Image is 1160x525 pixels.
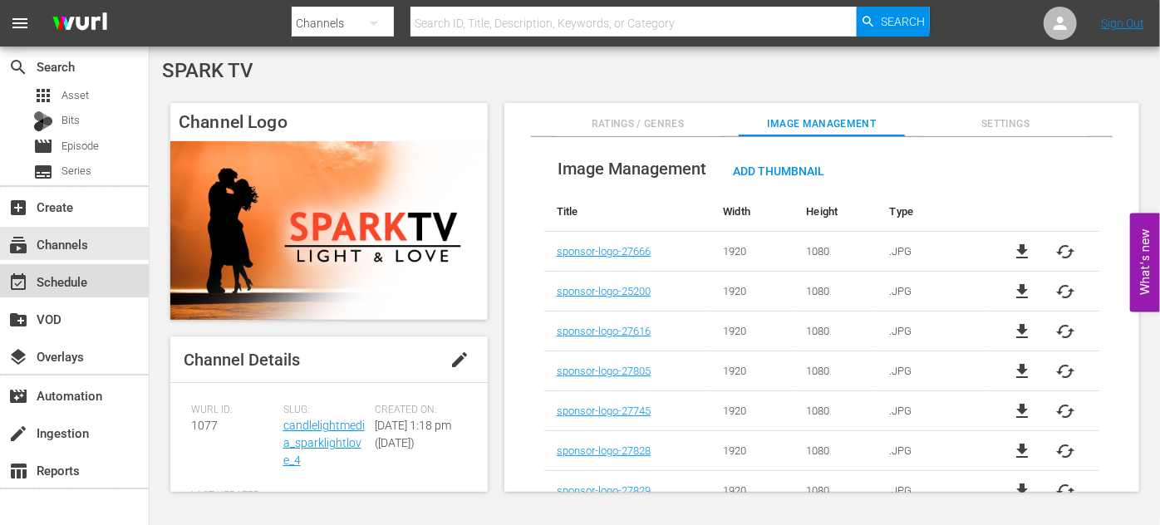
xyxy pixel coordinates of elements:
span: Slug: [283,404,367,417]
span: Channels [8,235,28,255]
a: sponsor-logo-25200 [557,285,651,297]
span: Overlays [8,347,28,367]
a: candlelightmedia_sparklightlove_4 [283,419,365,467]
button: cached [1055,242,1075,262]
th: Type [877,192,989,232]
button: cached [1055,401,1075,421]
span: Ingestion [8,424,28,444]
td: .JPG [877,471,989,511]
span: Last Updated: [191,489,275,503]
button: cached [1055,321,1075,341]
a: sponsor-logo-27616 [557,325,651,337]
span: VOD [8,310,28,330]
span: Episode [61,138,99,155]
a: sponsor-logo-27828 [557,444,651,457]
span: Automation [8,386,28,406]
span: 1077 [191,419,218,432]
a: sponsor-logo-27745 [557,405,651,417]
a: sponsor-logo-27805 [557,365,651,377]
span: Created On: [375,404,459,417]
span: Search [8,57,28,77]
td: 1080 [794,351,877,391]
button: cached [1055,361,1075,381]
span: Wurl ID: [191,404,275,417]
span: Episode [33,136,53,156]
td: 1080 [794,391,877,431]
td: 1920 [710,351,794,391]
span: Ratings / Genres [555,115,720,133]
span: Bits [61,112,80,129]
button: Search [857,7,930,37]
a: file_download [1012,242,1032,262]
button: cached [1055,282,1075,302]
td: .JPG [877,431,989,471]
td: 1920 [710,232,794,272]
button: cached [1055,481,1075,501]
td: .JPG [877,272,989,312]
td: 1920 [710,312,794,351]
span: Channel Details [184,350,300,370]
a: Sign Out [1101,17,1144,30]
td: 1920 [710,471,794,511]
td: 1080 [794,272,877,312]
span: Image Management [558,159,706,179]
td: 1920 [710,272,794,312]
img: SPARK TV [170,141,488,320]
button: Open Feedback Widget [1130,213,1160,312]
span: Image Management [739,115,904,133]
span: Add Thumbnail [720,164,838,178]
div: Bits [33,111,53,131]
td: .JPG [877,312,989,351]
td: 1920 [710,431,794,471]
th: Title [544,192,710,232]
td: 1920 [710,391,794,431]
a: file_download [1012,441,1032,461]
span: edit [450,350,469,370]
button: Add Thumbnail [720,155,838,185]
td: .JPG [877,391,989,431]
td: 1080 [794,471,877,511]
span: Reports [8,461,28,481]
span: [DATE] 1:18 pm ([DATE]) [375,419,451,449]
a: file_download [1012,401,1032,421]
h4: Channel Logo [170,103,488,141]
button: cached [1055,441,1075,461]
th: Width [710,192,794,232]
td: 1080 [794,232,877,272]
a: sponsor-logo-27666 [557,245,651,258]
span: Series [61,163,91,179]
a: file_download [1012,321,1032,341]
td: .JPG [877,351,989,391]
a: file_download [1012,361,1032,381]
td: .JPG [877,232,989,272]
span: Settings [923,115,1089,133]
a: file_download [1012,282,1032,302]
span: Schedule [8,272,28,292]
a: sponsor-logo-27829 [557,484,651,497]
span: SPARK TV [162,59,253,82]
span: Series [33,162,53,182]
td: 1080 [794,431,877,471]
img: ans4CAIJ8jUAAAAAAAAAAAAAAAAAAAAAAAAgQb4GAAAAAAAAAAAAAAAAAAAAAAAAJMjXAAAAAAAAAAAAAAAAAAAAAAAAgAT5G... [40,4,120,43]
a: file_download [1012,481,1032,501]
span: menu [10,13,30,33]
button: edit [440,340,479,380]
span: Asset [61,87,89,104]
span: Asset [33,86,53,105]
span: Create [8,198,28,218]
span: Search [881,7,925,37]
td: 1080 [794,312,877,351]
